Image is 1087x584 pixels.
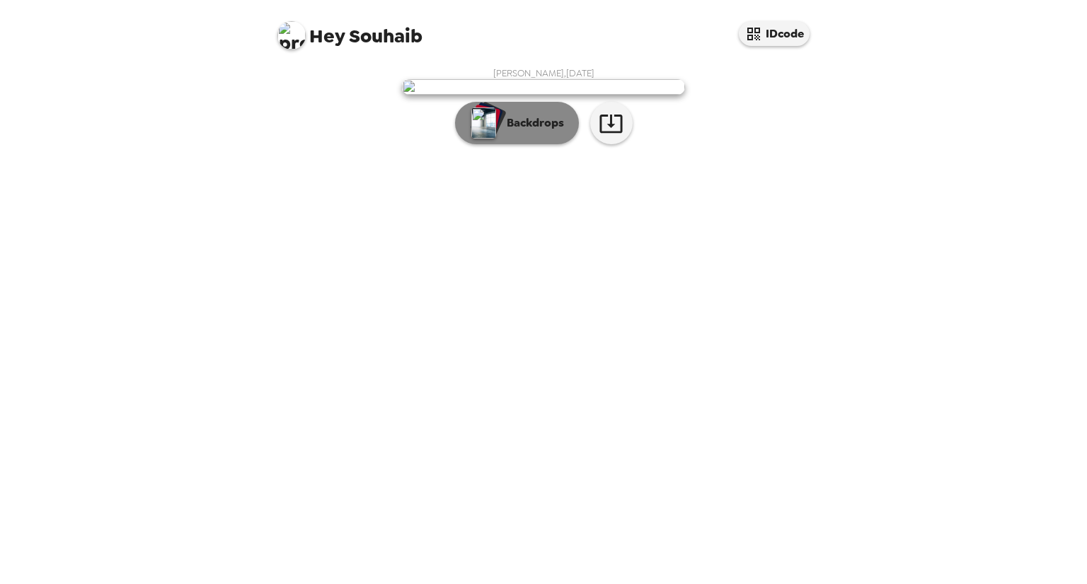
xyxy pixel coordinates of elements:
[739,21,810,46] button: IDcode
[277,21,306,49] img: profile pic
[277,14,422,46] span: Souhaib
[500,115,564,132] p: Backdrops
[493,67,594,79] span: [PERSON_NAME] , [DATE]
[402,79,685,95] img: user
[455,102,579,144] button: Backdrops
[309,23,345,49] span: Hey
